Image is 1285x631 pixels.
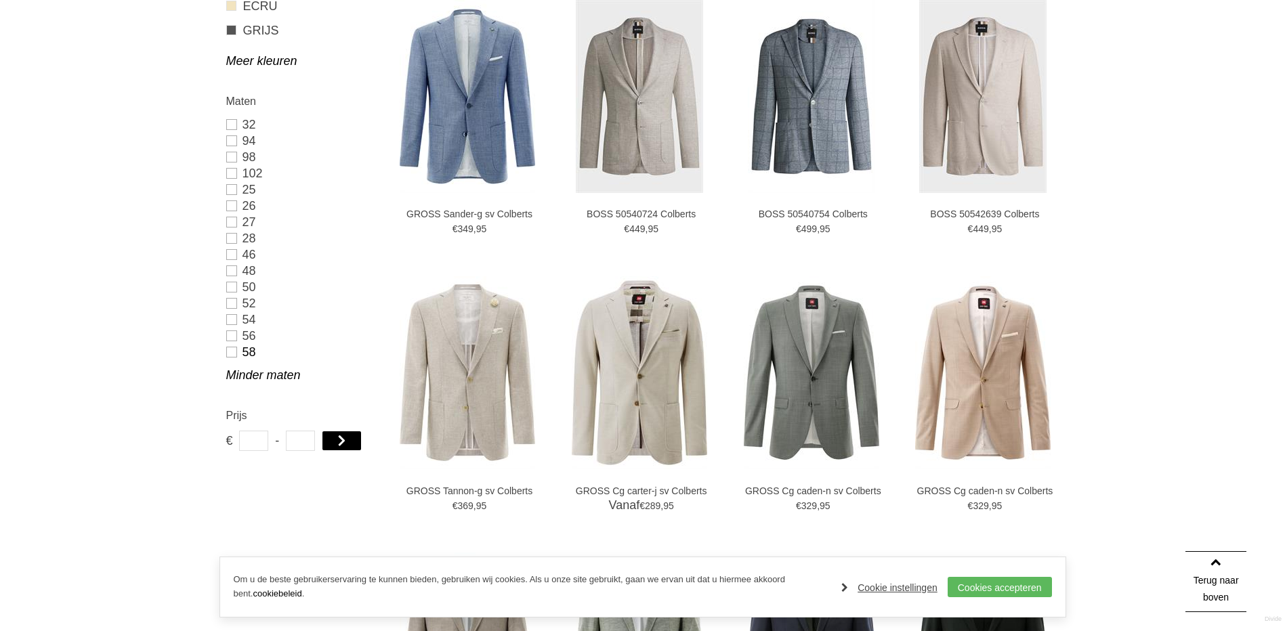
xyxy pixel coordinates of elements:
[567,485,716,497] a: GROSS Cg carter-j sv Colberts
[226,407,372,424] h2: Prijs
[817,223,820,234] span: ,
[841,578,938,598] a: Cookie instellingen
[968,500,973,511] span: €
[226,181,372,198] a: 25
[738,485,887,497] a: GROSS Cg caden-n sv Colberts
[226,116,372,133] a: 32
[910,485,1059,497] a: GROSS Cg caden-n sv Colberts
[226,328,372,344] a: 56
[910,208,1059,220] a: BOSS 50542639 Colberts
[820,500,830,511] span: 95
[820,223,830,234] span: 95
[915,276,1051,469] img: GROSS Cg caden-n sv Colberts
[457,500,473,511] span: 369
[226,230,372,246] a: 28
[1185,551,1246,612] a: Terug naar boven
[226,198,372,214] a: 26
[226,311,372,328] a: 54
[989,500,992,511] span: ,
[473,500,476,511] span: ,
[572,276,707,469] img: GROSS Cg carter-j sv Colberts
[400,276,535,469] img: GROSS Tannon-g sv Colberts
[624,223,629,234] span: €
[226,165,372,181] a: 102
[663,500,674,511] span: 95
[973,223,988,234] span: 449
[226,93,372,110] h2: Maten
[645,223,648,234] span: ,
[1265,611,1282,628] a: Divide
[226,22,372,39] a: GRIJS
[968,223,973,234] span: €
[226,344,372,360] a: 58
[476,500,487,511] span: 95
[817,500,820,511] span: ,
[801,223,817,234] span: 499
[629,223,645,234] span: 449
[275,431,279,451] span: -
[796,223,801,234] span: €
[253,588,301,599] a: cookiebeleid
[226,431,232,451] span: €
[744,276,879,469] img: GROSS Cg caden-n sv Colberts
[801,500,817,511] span: 329
[226,246,372,263] a: 46
[989,223,992,234] span: ,
[639,500,645,511] span: €
[452,223,458,234] span: €
[738,208,887,220] a: BOSS 50540754 Colberts
[226,149,372,165] a: 98
[567,497,716,531] div: Vanaf
[395,208,544,220] a: GROSS Sander-g sv Colberts
[457,223,473,234] span: 349
[796,500,801,511] span: €
[648,223,658,234] span: 95
[973,500,988,511] span: 329
[992,500,1003,511] span: 95
[226,214,372,230] a: 27
[567,208,716,220] a: BOSS 50540724 Colberts
[992,223,1003,234] span: 95
[234,573,828,601] p: Om u de beste gebruikerservaring te kunnen bieden, gebruiken wij cookies. Als u onze site gebruik...
[948,577,1052,597] a: Cookies accepteren
[226,295,372,311] a: 52
[226,263,372,279] a: 48
[395,485,544,497] a: GROSS Tannon-g sv Colberts
[226,279,372,295] a: 50
[473,223,476,234] span: ,
[660,500,663,511] span: ,
[226,133,372,149] a: 94
[645,500,660,511] span: 289
[226,367,372,383] a: Minder maten
[452,500,458,511] span: €
[226,53,372,69] a: Meer kleuren
[476,223,487,234] span: 95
